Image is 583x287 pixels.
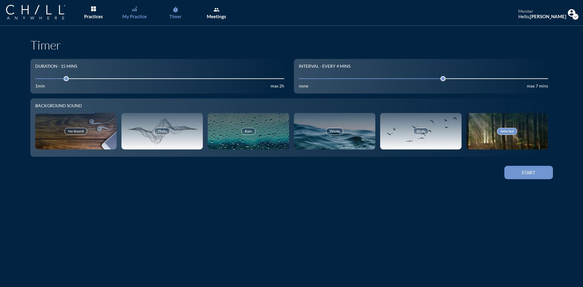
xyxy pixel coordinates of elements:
div: Meetings [207,14,226,19]
button: Start [504,166,553,179]
i: expand_more [572,14,578,20]
img: Company Logo [6,5,65,19]
a: Company Logo [6,5,77,20]
div: 1min [35,84,45,89]
div: Practices [84,14,103,19]
div: max 7 mins [527,84,548,89]
div: My Practice [122,14,147,19]
div: member [518,9,566,14]
div: No Sound [65,128,87,135]
strong: [PERSON_NAME] [530,14,566,19]
div: Start [515,170,542,175]
div: Background sound [35,103,548,108]
div: none [299,84,308,89]
img: List [91,6,96,11]
i: timer [172,7,179,13]
div: max 2h [271,84,284,89]
i: group [213,7,220,13]
div: Theta [154,128,170,135]
div: Hello, [518,14,566,19]
div: Selected [497,128,517,135]
h1: Timer [30,38,553,52]
div: Waves [326,128,343,135]
img: Profile icon [568,9,575,17]
div: Interval - Every 4 mins [299,64,350,69]
div: Duration - 15 mins [35,64,77,69]
div: Rain [241,128,255,135]
div: Birds [413,128,428,135]
div: Timer [169,14,182,19]
img: Graph [131,6,137,11]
